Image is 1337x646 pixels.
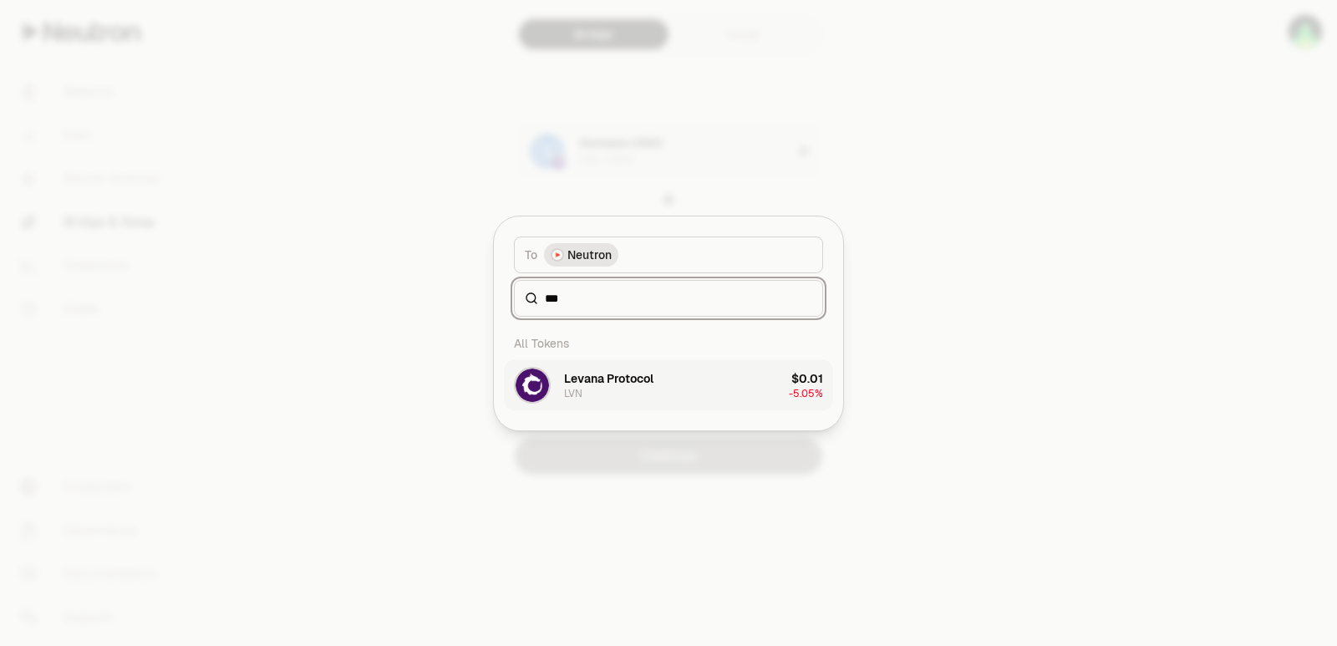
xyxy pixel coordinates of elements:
button: ToNeutron LogoNeutron [514,237,823,273]
div: Levana Protocol [564,370,653,387]
span: Neutron [567,247,612,263]
button: LVN LogoLevana ProtocolLVN$0.01-5.05% [504,360,833,410]
div: All Tokens [504,327,833,360]
img: Neutron Logo [552,250,562,260]
img: LVN Logo [516,369,549,402]
div: $0.01 [791,370,823,387]
span: To [525,247,537,263]
span: -5.05% [789,387,823,400]
div: LVN [564,387,582,400]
